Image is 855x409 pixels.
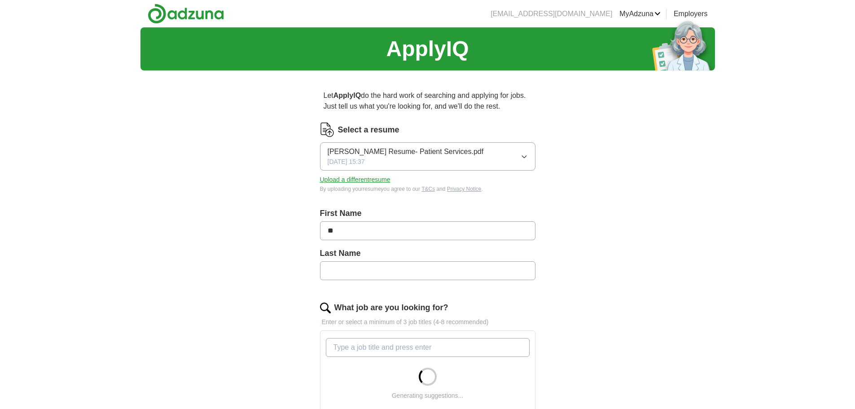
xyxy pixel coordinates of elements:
li: [EMAIL_ADDRESS][DOMAIN_NAME] [491,9,612,19]
button: Upload a differentresume [320,175,390,185]
button: [PERSON_NAME] Resume- Patient Services.pdf[DATE] 15:37 [320,142,535,171]
span: [DATE] 15:37 [328,157,365,167]
img: Adzuna logo [148,4,224,24]
label: Last Name [320,247,535,259]
img: search.png [320,303,331,313]
strong: ApplyIQ [333,92,361,99]
a: Employers [674,9,708,19]
h1: ApplyIQ [386,33,469,65]
a: Privacy Notice [447,186,482,192]
span: [PERSON_NAME] Resume- Patient Services.pdf [328,146,484,157]
label: What job are you looking for? [334,302,448,314]
a: T&Cs [421,186,435,192]
a: MyAdzuna [619,9,661,19]
input: Type a job title and press enter [326,338,530,357]
div: Generating suggestions... [392,391,464,400]
p: Let do the hard work of searching and applying for jobs. Just tell us what you're looking for, an... [320,87,535,115]
label: First Name [320,207,535,220]
div: By uploading your resume you agree to our and . [320,185,535,193]
label: Select a resume [338,124,399,136]
img: CV Icon [320,123,334,137]
p: Enter or select a minimum of 3 job titles (4-8 recommended) [320,317,535,327]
